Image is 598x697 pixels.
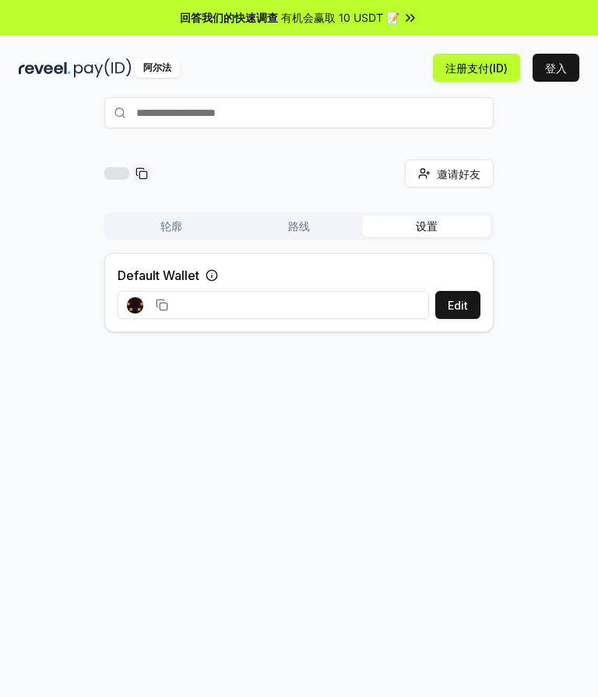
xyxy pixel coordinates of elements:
span: 邀请好友 [437,166,480,182]
button: 路线 [235,215,363,237]
button: Edit [435,291,480,319]
img: 揭示_黑暗的 [19,58,71,78]
label: Default Wallet [118,266,199,285]
span: 有机会赢取 10 USDT 📝 [281,9,399,26]
img: 支付_id [74,58,132,78]
button: 轮廓 [107,215,235,237]
button: 登入 [533,54,579,82]
button: 邀请好友 [405,159,494,187]
div: 阿尔法 [135,58,180,78]
button: 设置 [363,215,491,237]
span: 回答我们的快速调查 [180,9,278,26]
button: 注册支付(ID) [433,54,520,82]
